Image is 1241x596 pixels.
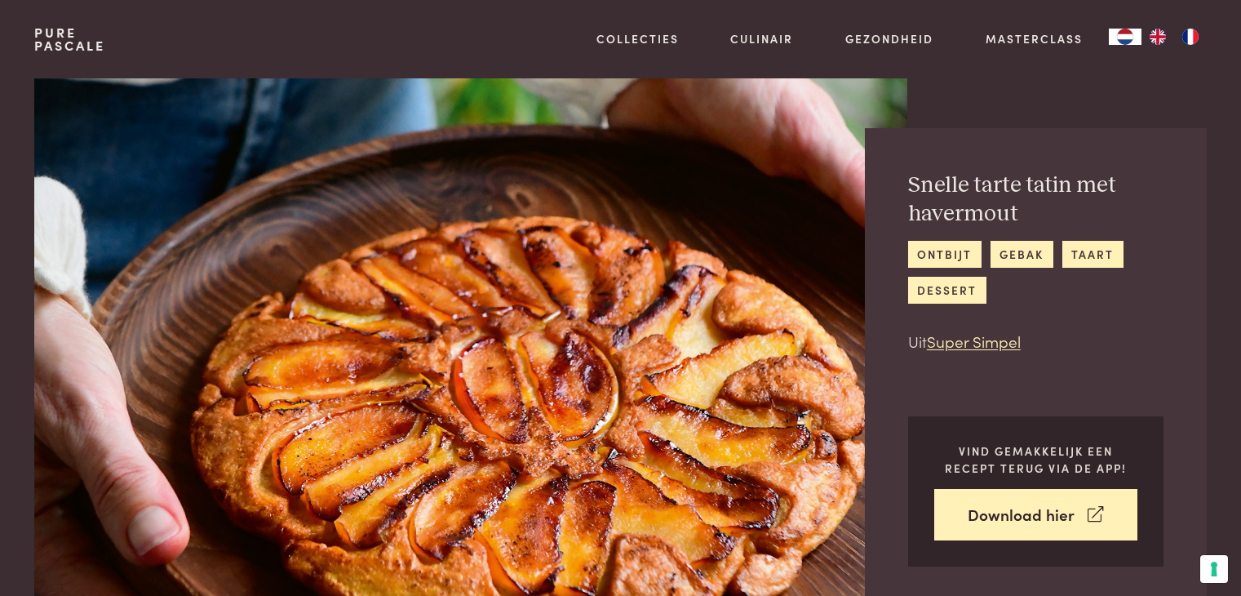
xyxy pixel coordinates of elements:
a: FR [1174,29,1207,45]
a: gebak [991,241,1053,268]
a: Gezondheid [845,30,933,47]
a: Culinair [730,30,793,47]
div: Language [1109,29,1141,45]
button: Uw voorkeuren voor toestemming voor trackingtechnologieën [1200,555,1228,583]
a: EN [1141,29,1174,45]
a: dessert [908,277,986,304]
a: Super Simpel [927,330,1021,352]
a: Download hier [934,489,1137,540]
h2: Snelle tarte tatin met havermout [908,171,1163,228]
ul: Language list [1141,29,1207,45]
p: Vind gemakkelijk een recept terug via de app! [934,443,1137,476]
a: Collecties [596,30,679,47]
a: ontbijt [908,241,982,268]
aside: Language selected: Nederlands [1109,29,1207,45]
a: PurePascale [34,26,105,52]
a: NL [1109,29,1141,45]
a: taart [1062,241,1124,268]
p: Uit [908,330,1163,354]
a: Masterclass [986,30,1083,47]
